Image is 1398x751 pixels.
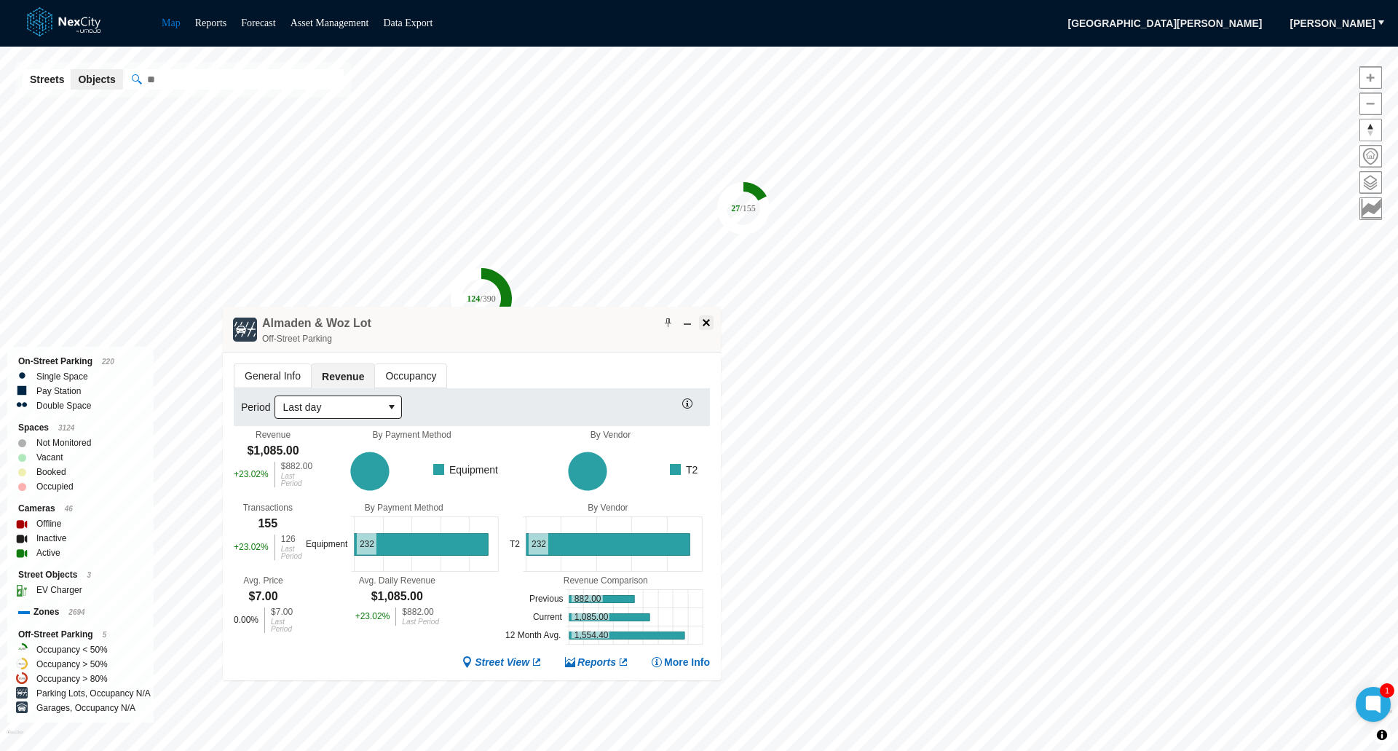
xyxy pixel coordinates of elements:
[1360,93,1381,114] span: Zoom out
[234,364,311,388] span: General Info
[256,430,291,440] div: Revenue
[18,420,143,436] div: Spaces
[30,72,64,87] span: Streets
[7,730,23,747] a: Mapbox homepage
[1380,683,1394,698] div: 1
[18,501,143,516] div: Cameras
[78,72,115,87] span: Objects
[18,567,143,583] div: Street Objects
[451,268,512,329] div: Map marker
[574,631,609,641] text: 1,554.40
[36,583,82,597] label: EV Charger
[241,17,275,28] a: Forecast
[271,608,293,616] div: $7.00
[1360,67,1381,88] span: Zoom in
[23,69,71,90] button: Streets
[36,369,88,384] label: Single Space
[234,535,269,560] div: + 23.02 %
[36,657,108,672] label: Occupancy > 50%
[36,701,135,715] label: Garages, Occupancy N/A
[281,546,302,560] div: Last Period
[258,516,277,532] div: 155
[1359,171,1382,194] button: Layers management
[569,614,649,621] g: 1,085.00
[1359,197,1382,220] button: Key metrics
[467,294,480,304] tspan: 124
[281,535,302,543] div: 126
[1281,12,1385,35] button: [PERSON_NAME]
[36,546,60,560] label: Active
[354,534,488,556] g: 232
[58,424,74,432] span: 3124
[510,540,520,550] text: T2
[375,364,446,388] span: Occupancy
[18,627,143,642] div: Off-Street Parking
[262,331,371,346] div: Off-Street Parking
[262,315,371,331] h4: Double-click to make header text selectable
[1359,93,1382,115] button: Zoom out
[302,503,506,513] div: By Payment Method
[532,540,546,550] text: 232
[1359,119,1382,141] button: Reset bearing to north
[568,452,607,490] g: 1,624.00
[291,17,369,28] a: Asset Management
[569,596,634,603] g: 882.00
[511,430,710,440] div: By Vendor
[36,398,91,413] label: Double Space
[351,452,390,490] g: 1,624.00
[283,400,375,414] span: Last day
[234,608,258,633] div: 0.00 %
[36,450,63,465] label: Vacant
[429,462,498,478] g: Equipment
[480,294,495,304] tspan: / 390
[731,203,740,213] tspan: 27
[402,608,439,616] div: $882.00
[529,594,564,605] text: Previous
[281,462,312,471] div: $882.00
[247,443,299,459] div: $1,085.00
[243,503,293,513] div: Transactions
[355,608,390,626] div: + 23.02 %
[1058,12,1271,35] span: [GEOGRAPHIC_DATA][PERSON_NAME]
[36,479,74,494] label: Occupied
[664,656,710,669] span: More Info
[526,534,690,556] g: 232
[569,632,684,640] g: 1,554.40
[102,358,114,366] span: 220
[740,203,755,213] tspan: / 155
[1378,727,1386,743] span: Toggle attribution
[1373,726,1391,744] button: Toggle attribution
[402,618,439,626] div: Last Period
[65,505,73,513] span: 46
[564,656,629,669] a: Reports
[36,465,66,479] label: Booked
[506,503,710,513] div: By Vendor
[281,473,312,487] div: Last Period
[577,656,616,669] span: Reports
[241,400,275,414] label: Period
[249,589,278,605] div: $7.00
[1359,66,1382,89] button: Zoom in
[36,686,151,701] label: Parking Lots, Occupancy N/A
[36,531,66,546] label: Inactive
[1359,145,1382,168] button: Home
[533,613,563,623] text: Current
[243,575,283,586] div: Avg. Price
[312,364,374,388] span: Revenue
[36,642,108,657] label: Occupancy < 50%
[103,631,107,639] span: 5
[360,540,374,550] text: 232
[475,656,529,669] span: Street View
[371,589,423,605] div: $1,085.00
[382,396,401,418] button: select
[574,594,601,605] text: 882.00
[195,17,227,28] a: Reports
[666,462,698,478] g: T2
[36,436,91,450] label: Not Monitored
[36,672,108,686] label: Occupancy > 80%
[87,571,91,579] span: 3
[36,516,61,531] label: Offline
[505,631,561,641] text: 12 Month Avg.
[71,69,122,90] button: Objects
